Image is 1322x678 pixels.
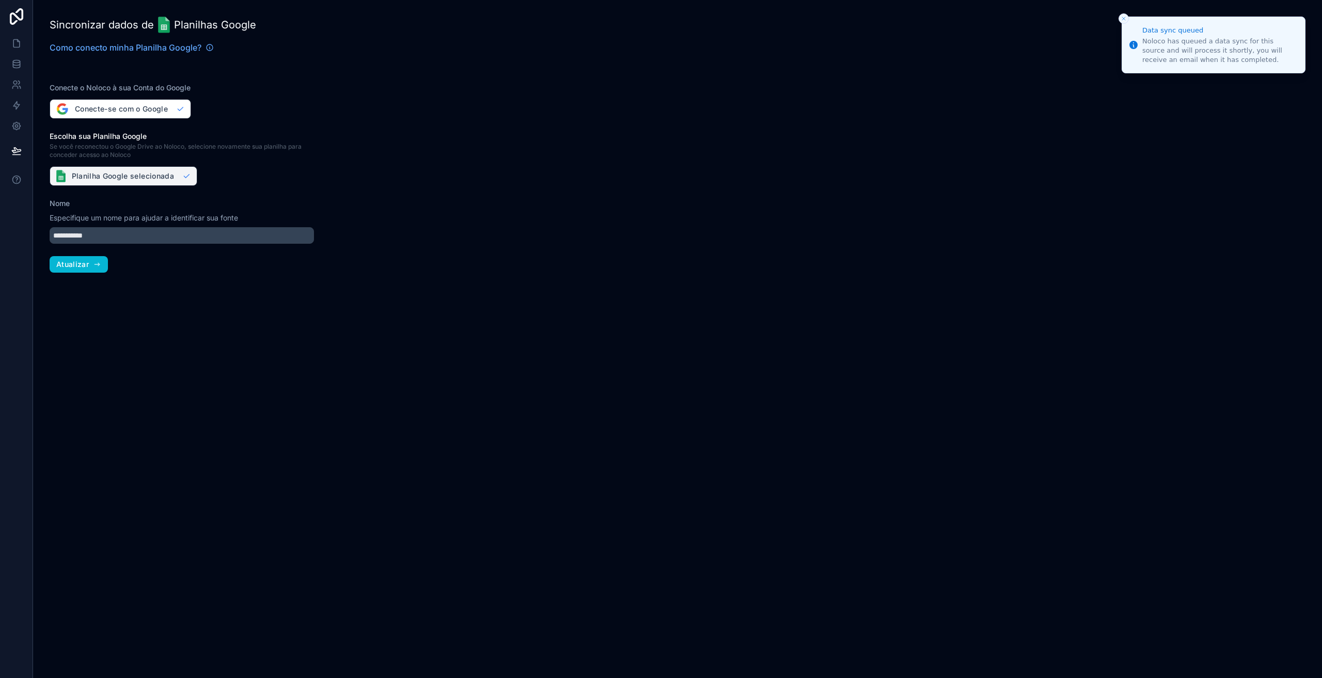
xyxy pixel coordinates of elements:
div: Noloco has queued a data sync for this source and will process it shortly, you will receive an em... [1142,37,1297,65]
font: Conecte o Noloco à sua Conta do Google [50,83,191,92]
button: Planilha Google selecionada [50,166,197,186]
font: Conecte-se com o Google [75,104,168,113]
img: Entrar com o logotipo do Google [56,103,69,115]
font: Escolha sua Planilha Google [50,132,147,140]
font: Como conecto minha Planilha Google? [50,42,201,53]
font: Especifique um nome para ajudar a identificar sua fonte [50,213,238,222]
img: Logotipo do Planilhas Google [158,17,170,33]
font: Atualizar [56,260,89,269]
font: Sincronizar dados de [50,19,154,31]
font: Planilha Google selecionada [72,171,174,180]
font: Nome [50,199,70,208]
button: Atualizar [50,256,108,273]
button: Close toast [1119,13,1129,24]
div: Data sync queued [1142,25,1297,36]
button: Conecte-se com o Google [50,99,191,119]
font: Planilhas Google [174,19,256,31]
a: Como conecto minha Planilha Google? [50,41,214,54]
font: Se você reconectou o Google Drive ao Noloco, selecione novamente sua planilha para conceder acess... [50,143,302,159]
img: Logotipo do Planilhas Google [56,170,66,182]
